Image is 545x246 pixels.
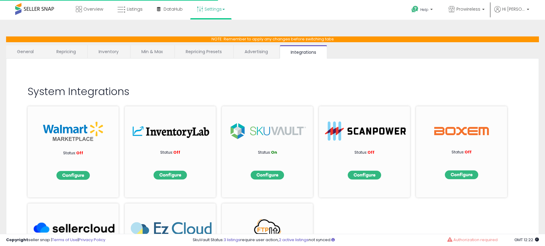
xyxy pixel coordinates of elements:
[131,219,212,238] img: EzCloud_266x63.png
[6,36,539,42] p: NOTE: Remember to apply any changes before switching tabs
[88,45,130,58] a: Inventory
[43,150,103,156] p: Status:
[514,237,539,243] span: 2025-10-8 12:22 GMT
[237,150,298,155] p: Status:
[131,121,212,141] img: inv.png
[456,6,480,12] span: Prowireless
[494,6,529,20] a: Hi [PERSON_NAME]
[234,45,279,58] a: Advertising
[271,149,277,155] span: On
[348,171,381,179] img: configbtn.png
[6,237,28,243] strong: Copyright
[79,237,105,243] a: Privacy Policy
[367,149,374,155] span: Off
[465,149,472,155] span: Off
[164,6,183,12] span: DataHub
[193,237,539,243] div: SkuVault Status: require user action, not synced.
[6,45,45,58] a: General
[420,7,428,12] span: Help
[411,5,419,13] i: Get Help
[56,171,90,180] img: configbtn.png
[228,121,309,141] img: sku.png
[228,219,309,238] img: FTP_266x63.png
[407,1,439,20] a: Help
[173,149,180,155] span: Off
[224,237,240,243] a: 3 listings
[140,150,201,155] p: Status:
[43,121,103,141] img: walmart_int.png
[445,170,478,179] img: configbtn.png
[453,237,498,243] span: Authorization required
[6,237,105,243] div: seller snap | |
[280,45,327,59] a: Integrations
[331,238,335,242] i: Click here to read more about un-synced listings.
[175,45,233,58] a: Repricing Presets
[334,150,395,155] p: Status:
[279,237,309,243] a: 2 active listings
[83,6,103,12] span: Overview
[34,219,114,238] img: SellerCloud_266x63.png
[434,121,489,141] img: Boxem Logo
[52,237,78,243] a: Terms of Use
[325,121,406,141] img: ScanPower-logo.png
[46,45,87,58] a: Repricing
[431,149,492,155] p: Status:
[76,150,83,156] span: Off
[28,86,517,97] h2: System Integrations
[502,6,525,12] span: Hi [PERSON_NAME]
[130,45,174,58] a: Min & Max
[154,171,187,179] img: configbtn.png
[127,6,143,12] span: Listings
[251,171,284,179] img: configbtn.png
